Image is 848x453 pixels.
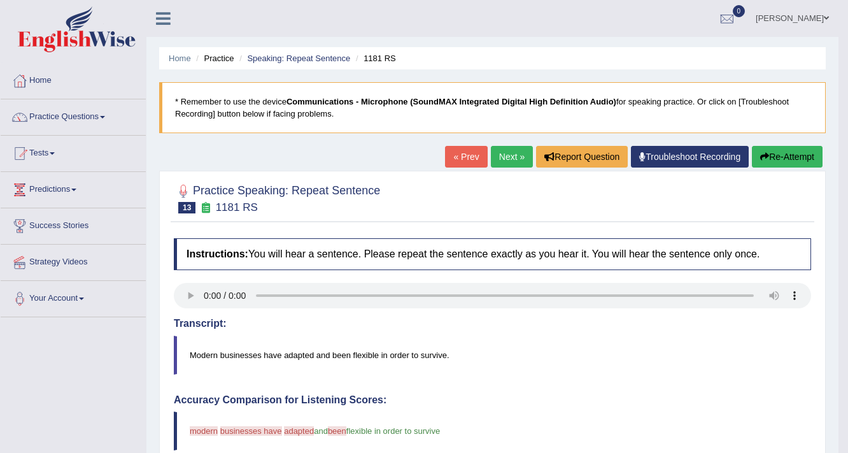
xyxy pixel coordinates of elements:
a: Tests [1,136,146,168]
button: Re-Attempt [752,146,823,168]
a: Your Account [1,281,146,313]
a: Predictions [1,172,146,204]
button: Report Question [536,146,628,168]
span: 13 [178,202,195,213]
span: 0 [733,5,746,17]
a: Home [169,54,191,63]
a: Speaking: Repeat Sentence [247,54,350,63]
span: modern [190,426,218,436]
b: Communications - Microphone (SoundMAX Integrated Digital High Definition Audio) [286,97,616,106]
span: and [314,426,328,436]
a: Next » [491,146,533,168]
h4: Accuracy Comparison for Listening Scores: [174,394,811,406]
span: flexible in order to survive [346,426,440,436]
h4: Transcript: [174,318,811,329]
h4: You will hear a sentence. Please repeat the sentence exactly as you hear it. You will hear the se... [174,238,811,270]
span: businesses have [220,426,282,436]
a: Success Stories [1,208,146,240]
h2: Practice Speaking: Repeat Sentence [174,182,380,213]
a: Troubleshoot Recording [631,146,749,168]
b: Instructions: [187,248,248,259]
a: Practice Questions [1,99,146,131]
li: 1181 RS [353,52,396,64]
a: « Prev [445,146,487,168]
small: 1181 RS [216,201,258,213]
span: been [328,426,346,436]
li: Practice [193,52,234,64]
blockquote: * Remember to use the device for speaking practice. Or click on [Troubleshoot Recording] button b... [159,82,826,133]
small: Exam occurring question [199,202,212,214]
a: Strategy Videos [1,245,146,277]
blockquote: Modern businesses have adapted and been flexible in order to survive. [174,336,811,375]
span: adapted [284,426,314,436]
a: Home [1,63,146,95]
